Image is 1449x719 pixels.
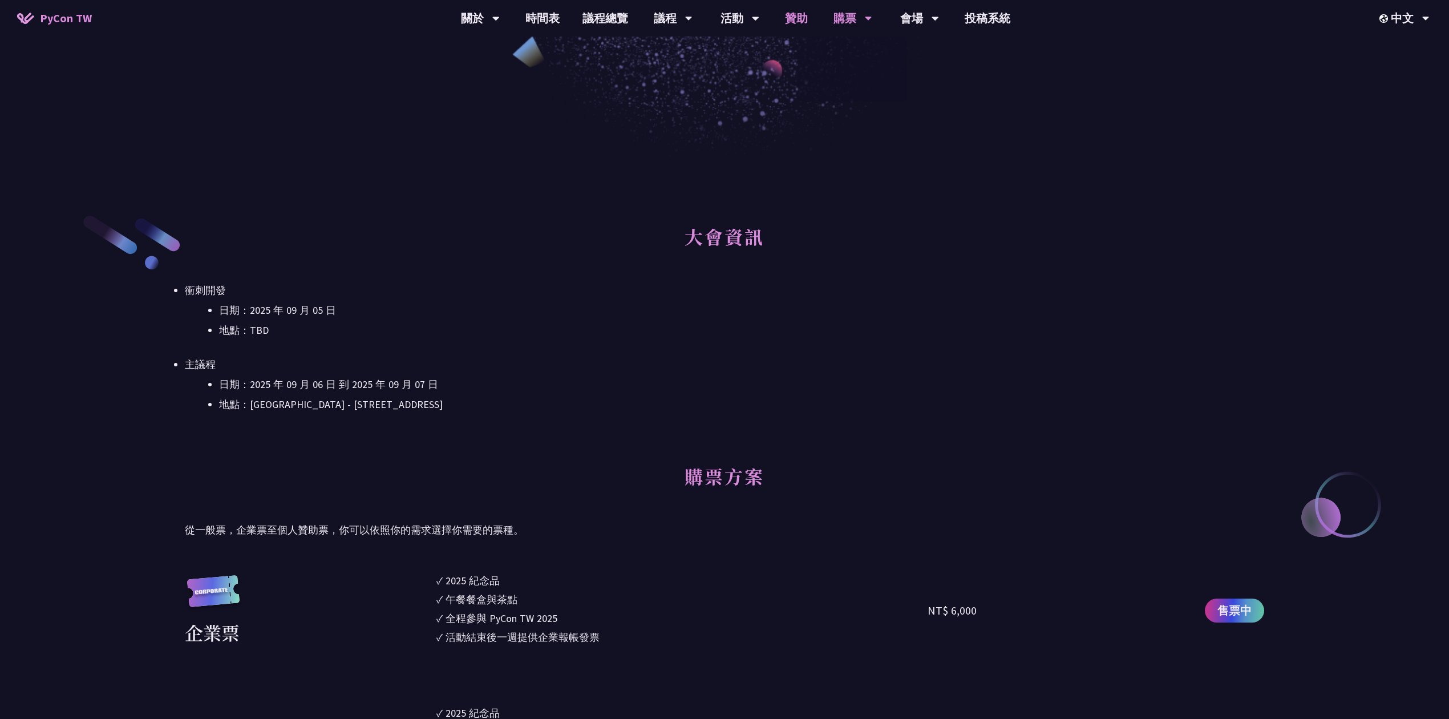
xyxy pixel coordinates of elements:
[1205,599,1264,623] a: 售票中
[436,592,928,607] li: ✓
[219,396,1264,413] li: 地點：[GEOGRAPHIC_DATA] - ​[STREET_ADDRESS]
[185,619,240,646] div: 企業票
[436,573,928,588] li: ✓
[40,10,92,27] span: PyCon TW
[1379,14,1391,23] img: Locale Icon
[219,322,1264,339] li: 地點：TBD
[446,629,600,645] div: 活動結束後一週提供企業報帳發票
[17,13,34,24] img: Home icon of PyCon TW 2025
[219,376,1264,393] li: 日期：2025 年 09 月 06 日 到 2025 年 09 月 07 日
[446,611,557,626] div: 全程參與 PyCon TW 2025
[185,575,242,619] img: corporate.a587c14.svg
[185,453,1264,516] h2: 購票方案
[185,522,1264,539] p: 從一般票，企業票至個人贊助票，你可以依照你的需求選擇你需要的票種。
[6,4,103,33] a: PyCon TW
[219,302,1264,319] li: 日期：2025 年 09 月 05 日
[185,282,1264,339] li: 衝刺開發
[185,213,1264,276] h2: 大會資訊
[185,356,1264,413] li: 主議程
[1217,602,1252,619] span: 售票中
[436,629,928,645] li: ✓
[446,573,500,588] div: 2025 紀念品
[928,602,977,619] div: NT$ 6,000
[436,611,928,626] li: ✓
[446,592,517,607] div: 午餐餐盒與茶點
